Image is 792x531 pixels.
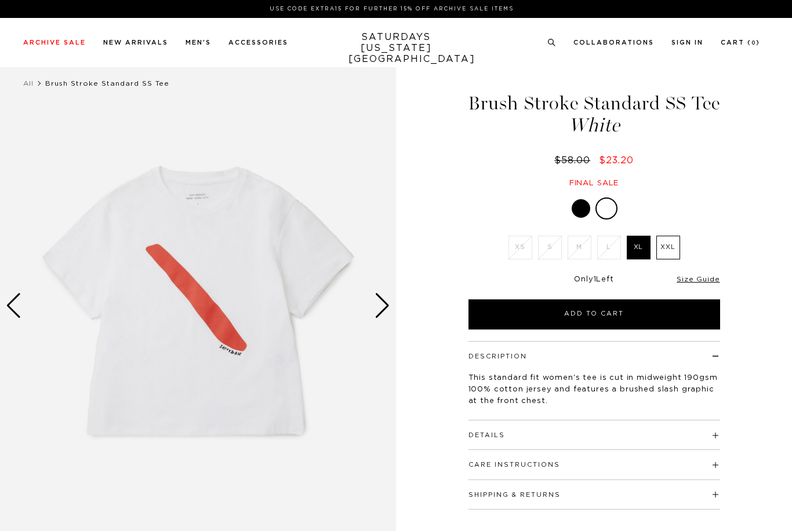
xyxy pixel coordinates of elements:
[468,492,561,498] button: Shipping & Returns
[656,236,680,259] label: XXL
[23,80,34,87] a: All
[467,116,722,135] span: White
[671,39,703,46] a: Sign In
[228,39,288,46] a: Accessories
[468,275,720,285] div: Only Left
[599,156,634,165] span: $23.20
[468,432,505,438] button: Details
[467,178,722,188] div: Final sale
[45,80,169,87] span: Brush Stroke Standard SS Tee
[573,39,654,46] a: Collaborations
[468,353,527,360] button: Description
[103,39,168,46] a: New Arrivals
[468,462,560,468] button: Care Instructions
[375,293,390,318] div: Next slide
[554,156,595,165] del: $58.00
[23,39,86,46] a: Archive Sale
[594,276,597,283] span: 1
[468,299,720,329] button: Add to Cart
[751,41,756,46] small: 0
[6,293,21,318] div: Previous slide
[677,276,720,283] a: Size Guide
[627,236,651,259] label: XL
[348,32,444,65] a: SATURDAYS[US_STATE][GEOGRAPHIC_DATA]
[467,94,722,135] h1: Brush Stroke Standard SS Tee
[28,5,755,13] p: Use Code EXTRA15 for Further 15% Off Archive Sale Items
[721,39,760,46] a: Cart (0)
[186,39,211,46] a: Men's
[468,372,720,407] p: This standard fit women's tee is cut in midweight 190gsm 100% cotton jersey and features a brushe...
